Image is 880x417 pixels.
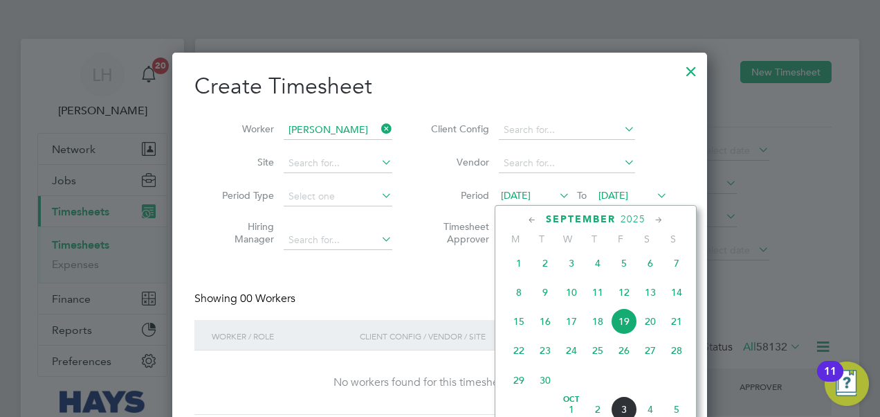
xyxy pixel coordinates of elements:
[212,220,274,245] label: Hiring Manager
[284,187,392,206] input: Select one
[499,121,635,140] input: Search for...
[240,292,295,305] span: 00 Workers
[501,189,531,202] span: [DATE]
[637,337,663,364] span: 27
[532,367,558,393] span: 30
[208,320,356,352] div: Worker / Role
[284,121,392,140] input: Search for...
[585,337,611,364] span: 25
[637,250,663,276] span: 6
[607,233,634,245] span: F
[637,308,663,335] span: 20
[506,250,532,276] span: 1
[194,72,685,101] h2: Create Timesheet
[506,279,532,305] span: 8
[558,279,585,305] span: 10
[546,213,616,225] span: September
[585,279,611,305] span: 11
[212,189,274,202] label: Period Type
[660,233,686,245] span: S
[356,320,578,352] div: Client Config / Vendor / Site
[427,123,489,135] label: Client Config
[663,308,690,335] span: 21
[212,123,274,135] label: Worker
[555,233,581,245] span: W
[284,231,392,250] input: Search for...
[558,250,585,276] span: 3
[499,154,635,173] input: Search for...
[585,308,611,335] span: 18
[529,233,555,245] span: T
[585,250,611,276] span: 4
[532,308,558,335] span: 16
[506,367,532,393] span: 29
[663,250,690,276] span: 7
[611,279,637,305] span: 12
[611,250,637,276] span: 5
[637,279,663,305] span: 13
[598,189,628,202] span: [DATE]
[825,362,869,406] button: Open Resource Center, 11 new notifications
[558,337,585,364] span: 24
[663,279,690,305] span: 14
[208,375,671,390] div: No workers found for this timesheet period.
[532,337,558,364] span: 23
[663,337,690,364] span: 28
[824,371,836,389] div: 11
[581,233,607,245] span: T
[212,156,274,168] label: Site
[427,220,489,245] label: Timesheet Approver
[558,308,585,335] span: 17
[621,213,645,225] span: 2025
[532,279,558,305] span: 9
[427,156,489,168] label: Vendor
[502,233,529,245] span: M
[611,337,637,364] span: 26
[558,396,585,403] span: Oct
[634,233,660,245] span: S
[506,337,532,364] span: 22
[611,308,637,335] span: 19
[194,292,298,306] div: Showing
[427,189,489,202] label: Period
[573,186,591,204] span: To
[284,154,392,173] input: Search for...
[506,308,532,335] span: 15
[532,250,558,276] span: 2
